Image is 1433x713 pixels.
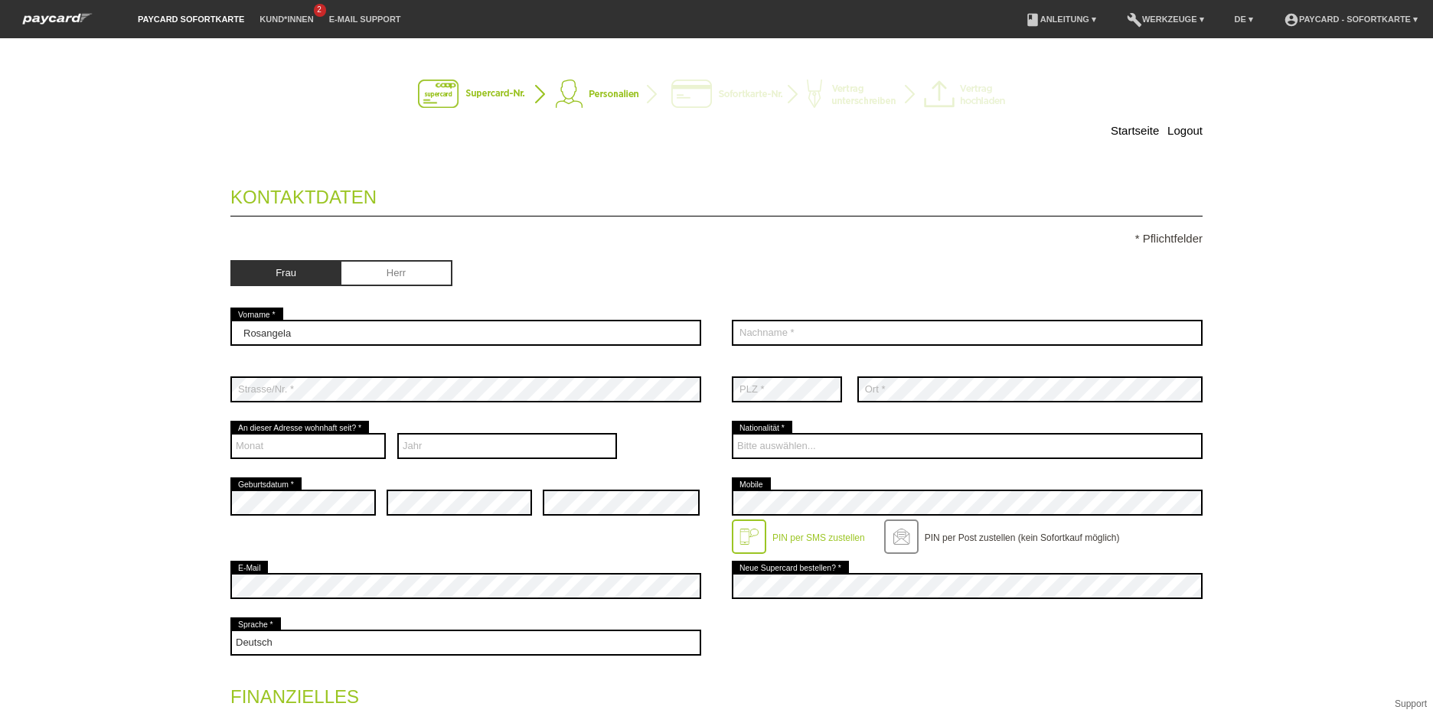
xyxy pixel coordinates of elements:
a: paycard Sofortkarte [130,15,252,24]
label: PIN per Post zustellen (kein Sofortkauf möglich) [925,532,1120,543]
label: PIN per SMS zustellen [772,532,865,543]
span: 2 [314,4,326,17]
a: account_circlepaycard - Sofortkarte ▾ [1276,15,1425,24]
a: DE ▾ [1227,15,1261,24]
i: account_circle [1284,12,1299,28]
a: Startseite [1111,124,1159,137]
a: paycard Sofortkarte [15,18,100,29]
a: E-Mail Support [322,15,409,24]
legend: Kontaktdaten [230,171,1203,217]
img: instantcard-v3-de-2.png [418,80,1015,110]
a: Logout [1167,124,1203,137]
p: * Pflichtfelder [230,232,1203,245]
i: build [1127,12,1142,28]
a: buildWerkzeuge ▾ [1119,15,1212,24]
i: book [1025,12,1040,28]
img: paycard Sofortkarte [15,11,100,27]
a: bookAnleitung ▾ [1017,15,1104,24]
a: Kund*innen [252,15,321,24]
a: Support [1395,698,1427,709]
